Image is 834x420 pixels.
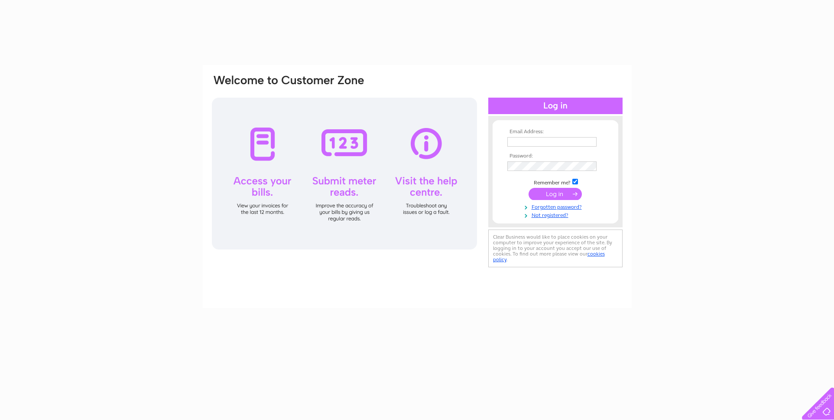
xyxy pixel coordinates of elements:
[507,202,606,210] a: Forgotten password?
[529,188,582,200] input: Submit
[505,177,606,186] td: Remember me?
[488,230,623,267] div: Clear Business would like to place cookies on your computer to improve your experience of the sit...
[505,129,606,135] th: Email Address:
[493,251,605,262] a: cookies policy
[507,210,606,219] a: Not registered?
[505,153,606,159] th: Password:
